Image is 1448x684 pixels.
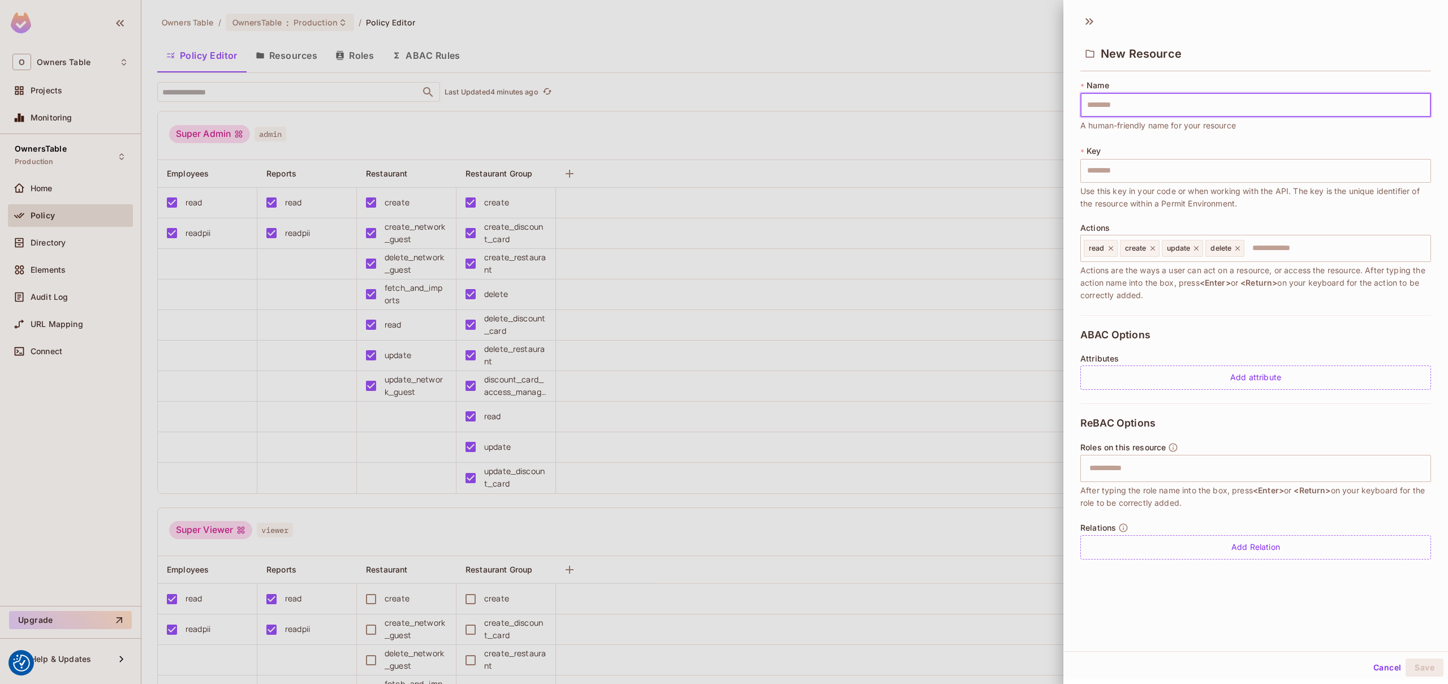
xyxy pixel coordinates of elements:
[1080,329,1150,341] span: ABAC Options
[1084,240,1118,257] div: read
[1294,485,1330,495] span: <Return>
[1080,443,1166,452] span: Roles on this resource
[1240,278,1277,287] span: <Return>
[1101,47,1182,61] span: New Resource
[1080,418,1156,429] span: ReBAC Options
[1080,365,1431,390] div: Add attribute
[1125,244,1147,253] span: create
[1080,535,1431,560] div: Add Relation
[1210,244,1231,253] span: delete
[1087,81,1109,90] span: Name
[1080,523,1116,532] span: Relations
[13,655,30,672] button: Consent Preferences
[1369,659,1406,677] button: Cancel
[1253,485,1284,495] span: <Enter>
[1089,244,1105,253] span: read
[1205,240,1244,257] div: delete
[1200,278,1231,287] span: <Enter>
[1087,147,1101,156] span: Key
[1080,185,1431,210] span: Use this key in your code or when working with the API. The key is the unique identifier of the r...
[1120,240,1160,257] div: create
[13,655,30,672] img: Revisit consent button
[1080,264,1431,302] span: Actions are the ways a user can act on a resource, or access the resource. After typing the actio...
[1406,659,1443,677] button: Save
[1162,240,1204,257] div: update
[1167,244,1191,253] span: update
[1080,484,1431,509] span: After typing the role name into the box, press or on your keyboard for the role to be correctly a...
[1080,354,1119,363] span: Attributes
[1080,119,1236,132] span: A human-friendly name for your resource
[1080,223,1110,233] span: Actions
